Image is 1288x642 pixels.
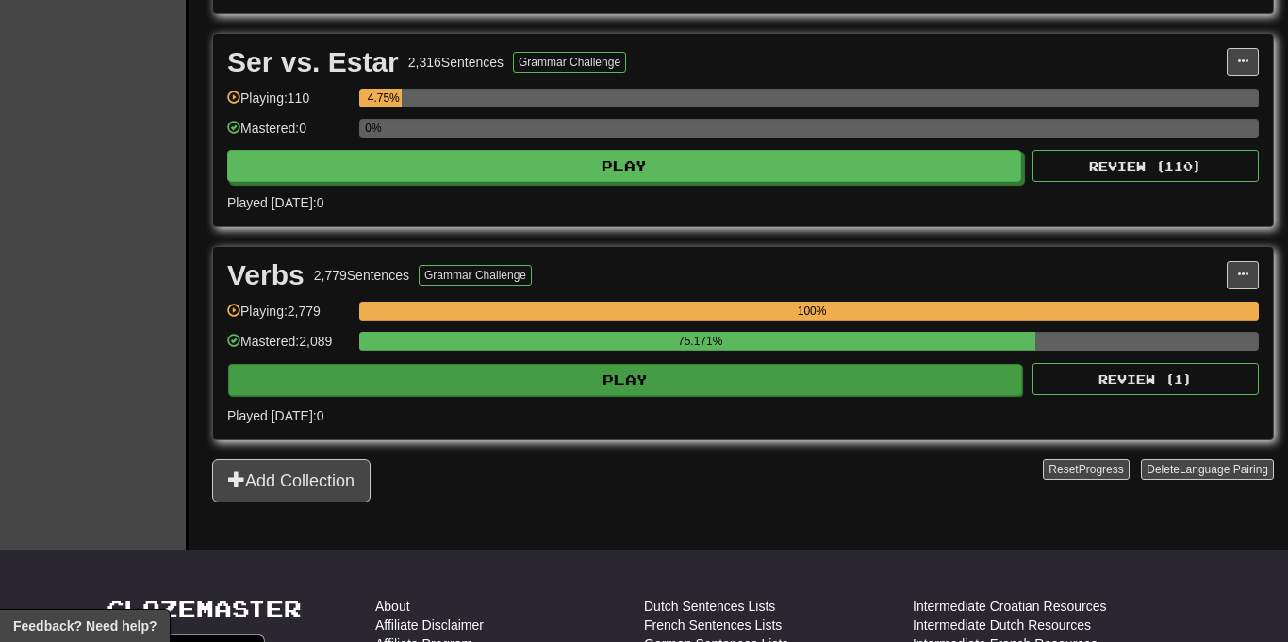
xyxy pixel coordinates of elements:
a: Dutch Sentences Lists [644,597,775,616]
span: Played [DATE]: 0 [227,408,323,423]
button: ResetProgress [1043,459,1129,480]
button: Grammar Challenge [513,52,626,73]
div: 2,316 Sentences [408,53,504,72]
div: 75.171% [365,332,1035,351]
div: Playing: 2,779 [227,302,350,333]
div: 2,779 Sentences [314,266,409,285]
span: Played [DATE]: 0 [227,195,323,210]
button: DeleteLanguage Pairing [1141,459,1274,480]
a: Clozemaster [107,597,302,620]
a: Affiliate Disclaimer [375,616,484,634]
div: Playing: 110 [227,89,350,120]
a: French Sentences Lists [644,616,782,634]
button: Review (110) [1032,150,1259,182]
div: Verbs [227,261,305,289]
button: Review (1) [1032,363,1259,395]
span: Open feedback widget [13,617,157,635]
button: Add Collection [212,459,371,502]
span: Language Pairing [1180,463,1268,476]
div: Ser vs. Estar [227,48,399,76]
div: 4.75% [365,89,402,107]
div: Mastered: 2,089 [227,332,350,363]
button: Play [227,150,1021,182]
span: Progress [1079,463,1124,476]
a: Intermediate Croatian Resources [913,597,1106,616]
button: Play [228,364,1022,396]
div: 100% [365,302,1259,321]
a: Intermediate Dutch Resources [913,616,1091,634]
button: Grammar Challenge [419,265,532,286]
div: Mastered: 0 [227,119,350,150]
a: About [375,597,410,616]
